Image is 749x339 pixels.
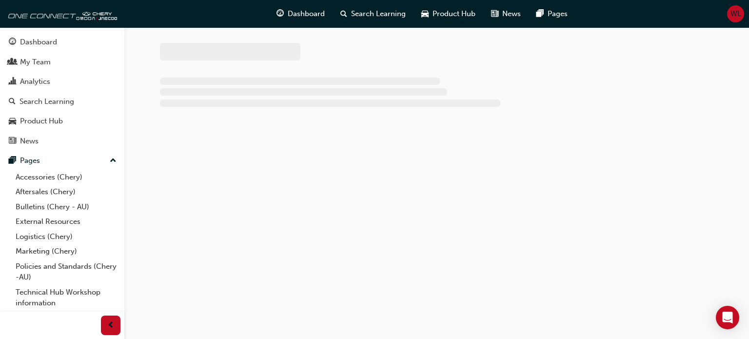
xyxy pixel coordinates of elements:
a: news-iconNews [483,4,529,24]
span: guage-icon [276,8,284,20]
span: prev-icon [107,319,115,332]
a: Analytics [4,73,120,91]
a: search-iconSearch Learning [333,4,414,24]
a: My Team [4,53,120,71]
span: search-icon [340,8,347,20]
div: News [20,136,39,147]
span: search-icon [9,98,16,106]
a: Product Hub [4,112,120,130]
span: guage-icon [9,38,16,47]
div: My Team [20,57,51,68]
a: pages-iconPages [529,4,575,24]
a: guage-iconDashboard [269,4,333,24]
button: Pages [4,152,120,170]
a: External Resources [12,214,120,229]
div: Product Hub [20,116,63,127]
span: Pages [548,8,568,20]
div: Open Intercom Messenger [716,306,739,329]
span: car-icon [9,117,16,126]
span: news-icon [491,8,498,20]
span: pages-icon [9,157,16,165]
span: Product Hub [433,8,475,20]
a: Search Learning [4,93,120,111]
span: car-icon [421,8,429,20]
button: DashboardMy TeamAnalyticsSearch LearningProduct HubNews [4,31,120,152]
a: Logistics (Chery) [12,229,120,244]
span: Search Learning [351,8,406,20]
img: oneconnect [5,4,117,23]
a: Bulletins (Chery - AU) [12,199,120,215]
span: WL [730,8,741,20]
span: News [502,8,521,20]
a: Technical Hub Workshop information [12,285,120,311]
span: pages-icon [536,8,544,20]
div: Pages [20,155,40,166]
span: chart-icon [9,78,16,86]
a: Marketing (Chery) [12,244,120,259]
a: Accessories (Chery) [12,170,120,185]
span: up-icon [110,155,117,167]
button: WL [727,5,744,22]
span: people-icon [9,58,16,67]
div: Dashboard [20,37,57,48]
a: Policies and Standards (Chery -AU) [12,259,120,285]
a: Aftersales (Chery) [12,184,120,199]
span: Dashboard [288,8,325,20]
a: car-iconProduct Hub [414,4,483,24]
a: News [4,132,120,150]
div: Analytics [20,76,50,87]
a: All Pages [12,311,120,326]
a: Dashboard [4,33,120,51]
div: Search Learning [20,96,74,107]
span: news-icon [9,137,16,146]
